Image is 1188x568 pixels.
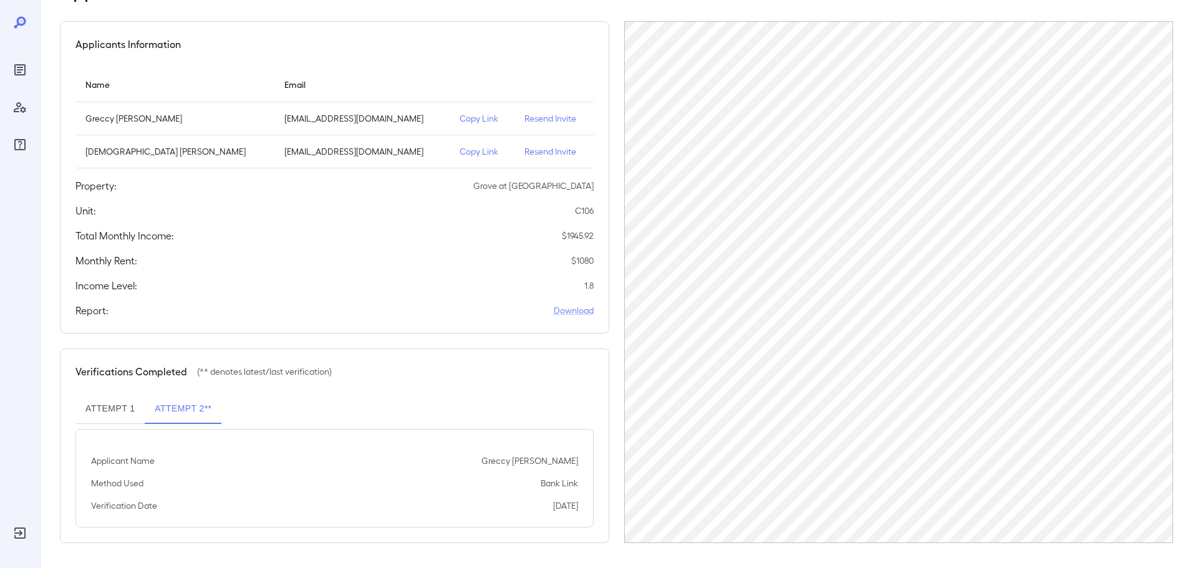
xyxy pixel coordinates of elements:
h5: Total Monthly Income: [75,228,174,243]
p: [EMAIL_ADDRESS][DOMAIN_NAME] [284,112,440,125]
p: Bank Link [541,477,578,489]
h5: Property: [75,178,117,193]
p: C106 [575,205,594,217]
p: [DEMOGRAPHIC_DATA] [PERSON_NAME] [85,145,264,158]
p: $ 1080 [571,254,594,267]
table: simple table [75,67,594,168]
div: FAQ [10,135,30,155]
p: [EMAIL_ADDRESS][DOMAIN_NAME] [284,145,440,158]
p: Grove at [GEOGRAPHIC_DATA] [473,180,594,192]
p: Applicant Name [91,455,155,467]
h5: Report: [75,303,109,318]
h5: Monthly Rent: [75,253,137,268]
button: Attempt 2** [145,394,221,424]
p: 1.8 [584,279,594,292]
h5: Unit: [75,203,96,218]
div: Log Out [10,523,30,543]
p: Copy Link [460,145,505,158]
p: Verification Date [91,499,157,512]
p: Copy Link [460,112,505,125]
p: (** denotes latest/last verification) [197,365,332,378]
h5: Income Level: [75,278,137,293]
p: Greccy [PERSON_NAME] [481,455,578,467]
th: Name [75,67,274,102]
p: Resend Invite [524,112,584,125]
div: Manage Users [10,97,30,117]
p: Method Used [91,477,143,489]
p: [DATE] [553,499,578,512]
button: Attempt 1 [75,394,145,424]
a: Download [554,304,594,317]
p: Greccy [PERSON_NAME] [85,112,264,125]
div: Reports [10,60,30,80]
h5: Applicants Information [75,37,181,52]
h5: Verifications Completed [75,364,187,379]
p: Resend Invite [524,145,584,158]
th: Email [274,67,450,102]
p: $ 1945.92 [562,229,594,242]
